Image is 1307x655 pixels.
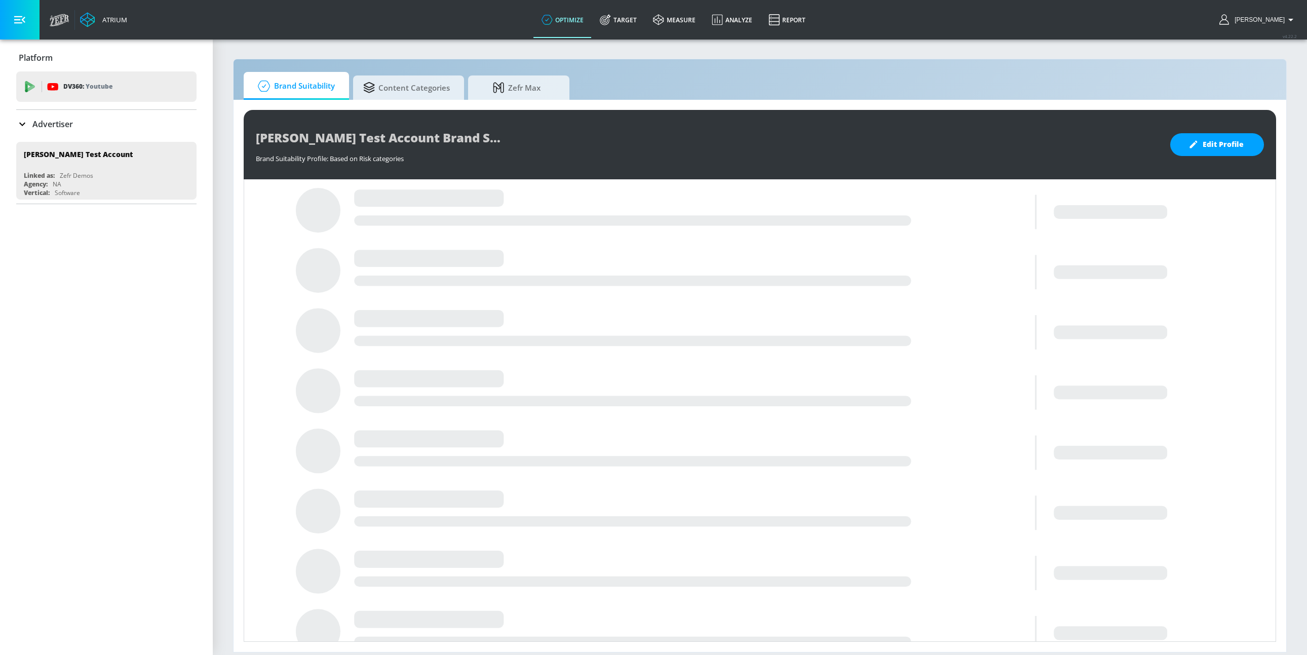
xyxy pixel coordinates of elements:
span: Content Categories [363,75,450,100]
button: Edit Profile [1170,133,1264,156]
div: Zefr Demos [60,171,93,180]
a: optimize [533,2,592,38]
div: NA [53,180,61,188]
div: DV360: Youtube [16,71,197,102]
div: Software [55,188,80,197]
span: v 4.22.2 [1283,33,1297,39]
button: [PERSON_NAME] [1219,14,1297,26]
span: Brand Suitability [254,74,335,98]
p: DV360: [63,81,112,92]
div: [PERSON_NAME] Test Account [24,149,133,159]
a: Atrium [80,12,127,27]
span: Edit Profile [1190,138,1244,151]
div: Advertiser [16,110,197,138]
span: login as: shannon.belforti@zefr.com [1231,16,1285,23]
span: Zefr Max [478,75,555,100]
a: Analyze [704,2,760,38]
a: Target [592,2,645,38]
div: Atrium [98,15,127,24]
div: Brand Suitability Profile: Based on Risk categories [256,149,1160,163]
div: Linked as: [24,171,55,180]
div: [PERSON_NAME] Test AccountLinked as:Zefr DemosAgency:NAVertical:Software [16,142,197,200]
p: Platform [19,52,53,63]
p: Advertiser [32,119,73,130]
a: measure [645,2,704,38]
div: Platform [16,44,197,72]
a: Report [760,2,814,38]
p: Youtube [86,81,112,92]
div: Vertical: [24,188,50,197]
div: Agency: [24,180,48,188]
